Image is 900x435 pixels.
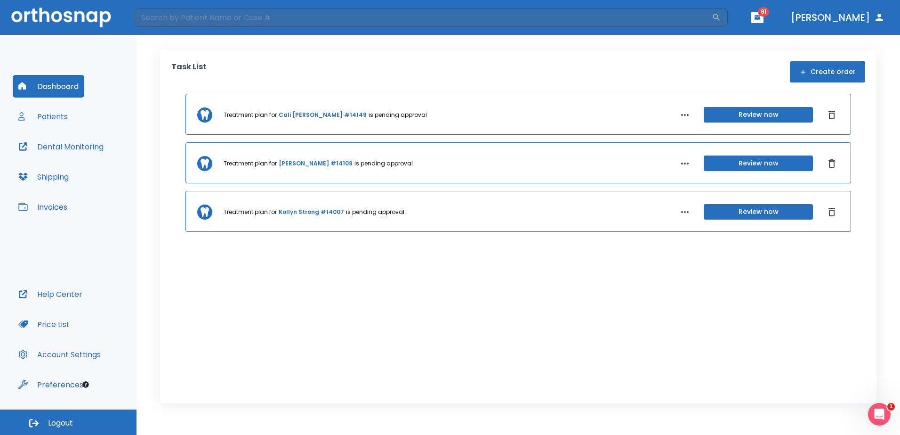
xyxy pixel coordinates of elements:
[279,159,353,168] a: [PERSON_NAME] #14109
[279,208,344,216] a: Kollyn Strong #14007
[13,135,109,158] button: Dental Monitoring
[13,165,74,188] button: Shipping
[279,111,367,119] a: Cali [PERSON_NAME] #14149
[704,204,813,220] button: Review now
[135,8,712,27] input: Search by Patient Name or Case #
[81,380,90,389] div: Tooltip anchor
[354,159,413,168] p: is pending approval
[13,75,84,98] button: Dashboard
[824,107,839,123] button: Dismiss
[11,8,111,27] img: Orthosnap
[224,208,277,216] p: Treatment plan for
[171,61,207,82] p: Task List
[13,105,73,128] button: Patients
[824,156,839,171] button: Dismiss
[13,283,88,305] button: Help Center
[868,403,891,426] iframe: Intercom live chat
[48,418,73,428] span: Logout
[758,7,769,16] span: 91
[704,156,813,171] button: Review now
[824,205,839,220] button: Dismiss
[369,111,427,119] p: is pending approval
[224,111,277,119] p: Treatment plan for
[787,9,889,26] button: [PERSON_NAME]
[13,373,89,396] button: Preferences
[13,343,106,366] button: Account Settings
[13,313,75,336] button: Price List
[346,208,404,216] p: is pending approval
[13,196,73,218] button: Invoices
[224,159,277,168] p: Treatment plan for
[887,403,895,410] span: 1
[790,61,865,82] button: Create order
[704,107,813,123] button: Review now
